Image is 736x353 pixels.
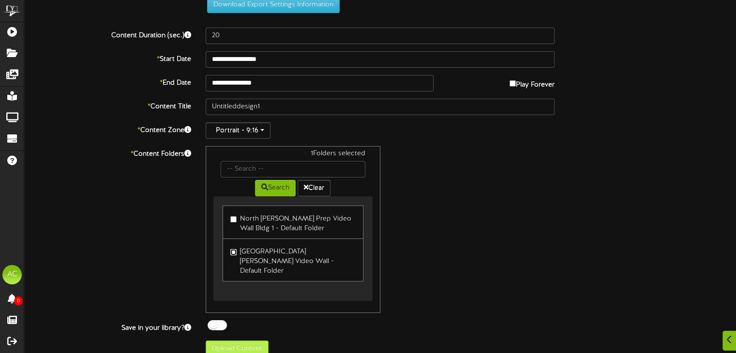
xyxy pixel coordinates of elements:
button: Search [255,180,296,196]
button: Clear [298,180,330,196]
label: [GEOGRAPHIC_DATA][PERSON_NAME] Video Wall - Default Folder [230,244,355,276]
label: Content Duration (sec.) [17,28,198,41]
label: Save in your library? [17,320,198,333]
div: AC [2,265,22,284]
label: End Date [17,75,198,88]
input: [GEOGRAPHIC_DATA][PERSON_NAME] Video Wall - Default Folder [230,249,237,255]
label: North [PERSON_NAME] Prep Video Wall Bldg 1 - Default Folder [230,211,355,234]
label: Content Zone [17,122,198,135]
input: Play Forever [510,80,516,87]
button: Portrait - 9:16 [206,122,270,139]
label: Play Forever [510,75,555,90]
a: Download Export Settings Information [202,1,340,8]
input: North [PERSON_NAME] Prep Video Wall Bldg 1 - Default Folder [230,216,237,222]
label: Content Title [17,99,198,112]
span: 0 [14,296,23,306]
label: Content Folders [17,146,198,159]
input: -- Search -- [221,161,365,177]
div: 1 Folders selected [213,149,372,161]
label: Start Date [17,51,198,64]
input: Title of this Content [206,99,555,115]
